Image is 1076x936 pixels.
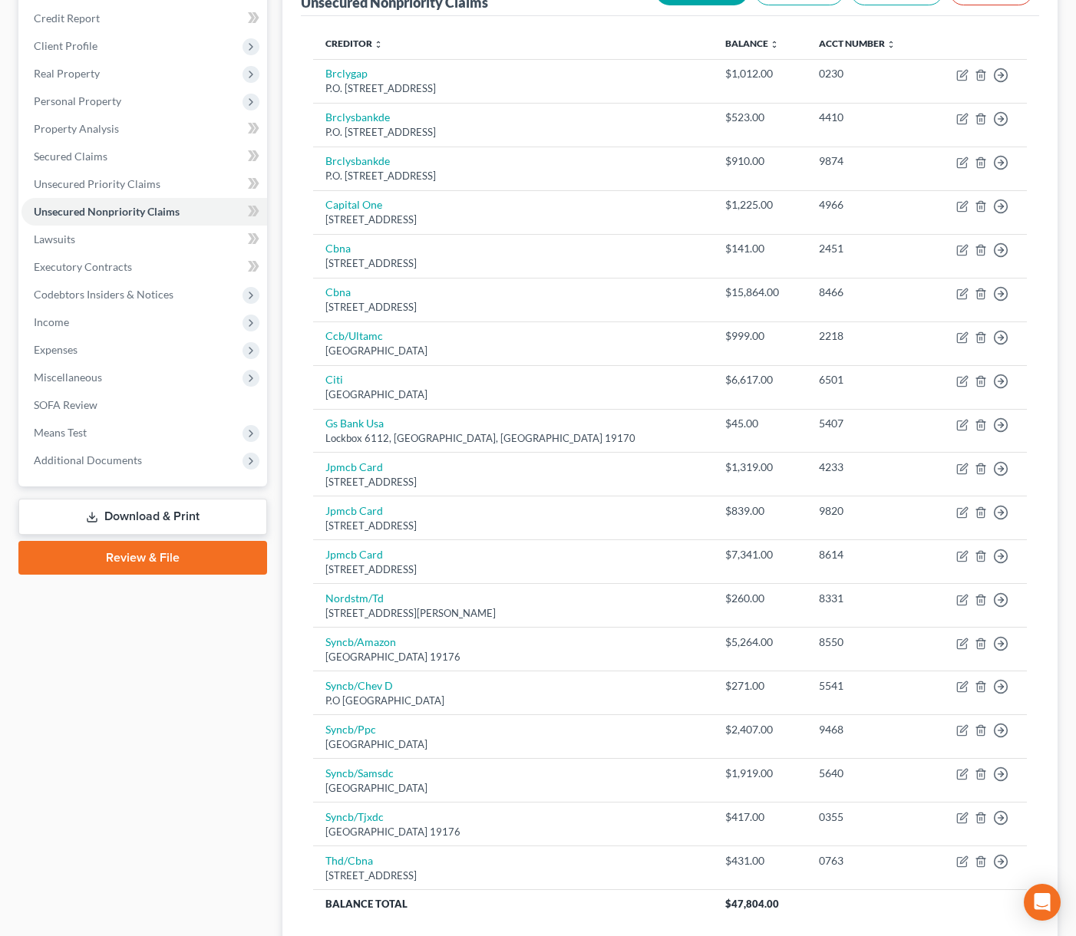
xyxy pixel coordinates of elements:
[725,678,794,694] div: $271.00
[21,170,267,198] a: Unsecured Priority Claims
[34,315,69,328] span: Income
[325,285,351,298] a: Cbna
[34,205,180,218] span: Unsecured Nonpriority Claims
[325,242,351,255] a: Cbna
[819,110,916,125] div: 4410
[21,5,267,32] a: Credit Report
[725,547,794,562] div: $7,341.00
[725,460,794,475] div: $1,319.00
[819,853,916,868] div: 0763
[325,154,390,167] a: Brclysbankde
[34,260,132,273] span: Executory Contracts
[18,541,267,575] a: Review & File
[819,372,916,387] div: 6501
[725,197,794,213] div: $1,225.00
[725,809,794,825] div: $417.00
[725,372,794,387] div: $6,617.00
[1024,884,1061,921] div: Open Intercom Messenger
[313,890,713,918] th: Balance Total
[325,344,701,358] div: [GEOGRAPHIC_DATA]
[325,329,383,342] a: Ccb/Ultamc
[819,678,916,694] div: 5541
[21,391,267,419] a: SOFA Review
[325,825,701,839] div: [GEOGRAPHIC_DATA] 19176
[819,153,916,169] div: 9874
[325,256,701,271] div: [STREET_ADDRESS]
[725,241,794,256] div: $141.00
[325,475,701,489] div: [STREET_ADDRESS]
[819,460,916,475] div: 4233
[21,253,267,281] a: Executory Contracts
[819,634,916,650] div: 8550
[725,591,794,606] div: $260.00
[725,898,779,910] span: $47,804.00
[325,373,343,386] a: Citi
[34,288,173,301] span: Codebtors Insiders & Notices
[325,417,384,430] a: Gs Bank Usa
[325,67,368,80] a: Brclygap
[34,67,100,80] span: Real Property
[819,591,916,606] div: 8331
[325,125,701,140] div: P.O. [STREET_ADDRESS]
[725,153,794,169] div: $910.00
[325,592,384,605] a: Nordstm/Td
[819,503,916,519] div: 9820
[325,781,701,796] div: [GEOGRAPHIC_DATA]
[819,328,916,344] div: 2218
[325,635,396,648] a: Syncb/Amazon
[325,606,701,621] div: [STREET_ADDRESS][PERSON_NAME]
[21,198,267,226] a: Unsecured Nonpriority Claims
[325,169,701,183] div: P.O. [STREET_ADDRESS]
[34,343,78,356] span: Expenses
[725,766,794,781] div: $1,919.00
[325,110,390,124] a: Brclysbankde
[325,213,701,227] div: [STREET_ADDRESS]
[18,499,267,535] a: Download & Print
[34,232,75,246] span: Lawsuits
[819,766,916,781] div: 5640
[34,12,100,25] span: Credit Report
[325,431,701,446] div: Lockbox 6112, [GEOGRAPHIC_DATA], [GEOGRAPHIC_DATA] 19170
[819,38,896,49] a: Acct Number unfold_more
[886,40,896,49] i: unfold_more
[725,503,794,519] div: $839.00
[770,40,779,49] i: unfold_more
[725,285,794,300] div: $15,864.00
[819,285,916,300] div: 8466
[819,416,916,431] div: 5407
[34,39,97,52] span: Client Profile
[34,94,121,107] span: Personal Property
[725,66,794,81] div: $1,012.00
[34,453,142,466] span: Additional Documents
[325,723,376,736] a: Syncb/Ppc
[325,548,383,561] a: Jpmcb Card
[325,562,701,577] div: [STREET_ADDRESS]
[21,226,267,253] a: Lawsuits
[819,66,916,81] div: 0230
[325,766,394,779] a: Syncb/Samsdc
[21,115,267,143] a: Property Analysis
[374,40,383,49] i: unfold_more
[325,679,393,692] a: Syncb/Chev D
[34,177,160,190] span: Unsecured Priority Claims
[325,387,701,402] div: [GEOGRAPHIC_DATA]
[325,460,383,473] a: Jpmcb Card
[34,398,97,411] span: SOFA Review
[725,722,794,737] div: $2,407.00
[819,547,916,562] div: 8614
[819,722,916,737] div: 9468
[325,694,701,708] div: P.O [GEOGRAPHIC_DATA]
[725,38,779,49] a: Balance unfold_more
[325,810,384,823] a: Syncb/Tjxdc
[325,854,373,867] a: Thd/Cbna
[325,650,701,664] div: [GEOGRAPHIC_DATA] 19176
[325,868,701,883] div: [STREET_ADDRESS]
[21,143,267,170] a: Secured Claims
[325,198,382,211] a: Capital One
[725,634,794,650] div: $5,264.00
[325,504,383,517] a: Jpmcb Card
[325,81,701,96] div: P.O. [STREET_ADDRESS]
[725,110,794,125] div: $523.00
[34,426,87,439] span: Means Test
[819,809,916,825] div: 0355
